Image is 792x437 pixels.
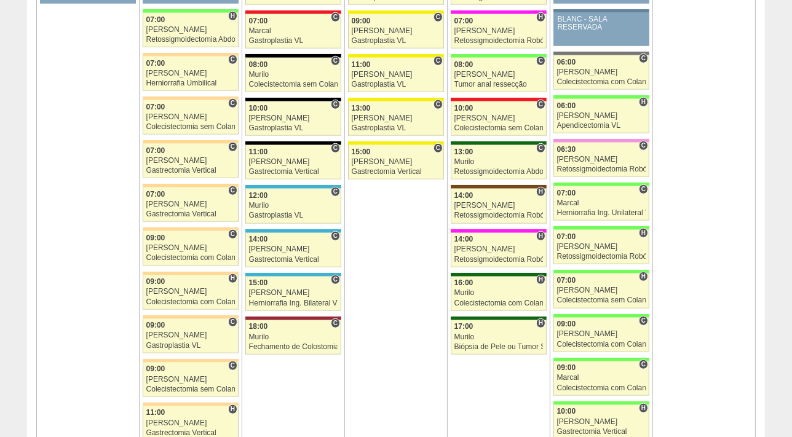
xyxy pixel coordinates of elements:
[451,145,547,179] a: C 13:00 Murilo Retossigmoidectomia Abdominal VL
[454,168,544,176] div: Retossigmoidectomia Abdominal VL
[451,320,547,355] a: H 17:00 Murilo Biópsia de Pele ou Tumor Superficial
[245,273,341,277] div: Key: Neomater
[228,404,237,414] span: Hospital
[146,288,236,296] div: [PERSON_NAME]
[553,55,649,90] a: C 06:00 [PERSON_NAME] Colecistectomia com Colangiografia VL
[553,270,649,274] div: Key: Brasil
[536,275,545,285] span: Hospital
[249,71,338,79] div: Murilo
[146,429,236,437] div: Gastrectomia Vertical
[143,13,239,47] a: H 07:00 [PERSON_NAME] Retossigmoidectomia Abdominal VL
[352,37,441,45] div: Gastroplastia VL
[348,54,444,58] div: Key: Santa Rita
[557,296,646,304] div: Colecistectomia sem Colangiografia VL
[249,202,338,210] div: Murilo
[557,156,646,163] div: [PERSON_NAME]
[146,254,236,262] div: Colecistectomia com Colangiografia VL
[536,187,545,197] span: Hospital
[557,363,576,372] span: 09:00
[454,17,473,25] span: 07:00
[553,186,649,221] a: C 07:00 Marcal Herniorrafia Ing. Unilateral VL
[146,103,165,111] span: 07:00
[143,227,239,231] div: Key: Bartira
[434,12,443,22] span: Consultório
[249,278,268,287] span: 15:00
[245,229,341,233] div: Key: Neomater
[454,60,473,69] span: 08:00
[331,231,340,241] span: Consultório
[143,53,239,57] div: Key: Bartira
[348,141,444,145] div: Key: Santa Rita
[536,12,545,22] span: Hospital
[146,167,236,175] div: Gastrectomia Vertical
[146,113,236,121] div: [PERSON_NAME]
[245,98,341,101] div: Key: Blanc
[146,277,165,286] span: 09:00
[557,199,646,207] div: Marcal
[143,231,239,266] a: C 09:00 [PERSON_NAME] Colecistectomia com Colangiografia VL
[249,299,338,307] div: Herniorrafia Ing. Bilateral VL
[553,99,649,133] a: H 06:00 [PERSON_NAME] Apendicectomia VL
[434,100,443,109] span: Consultório
[352,104,371,112] span: 13:00
[146,26,236,34] div: [PERSON_NAME]
[454,27,544,35] div: [PERSON_NAME]
[454,124,544,132] div: Colecistectomia sem Colangiografia VL
[348,98,444,101] div: Key: Santa Rita
[553,95,649,99] div: Key: Brasil
[558,15,646,31] div: BLANC - SALA RESERVADA
[451,233,547,267] a: H 14:00 [PERSON_NAME] Retossigmoidectomia Robótica
[228,98,237,108] span: Consultório
[348,101,444,136] a: C 13:00 [PERSON_NAME] Gastroplastia VL
[245,145,341,179] a: C 11:00 [PERSON_NAME] Gastrectomia Vertical
[553,183,649,186] div: Key: Brasil
[451,189,547,223] a: H 14:00 [PERSON_NAME] Retossigmoidectomia Robótica
[245,317,341,320] div: Key: Sírio Libanês
[454,278,473,287] span: 16:00
[451,277,547,311] a: H 16:00 Murilo Colecistectomia com Colangiografia VL
[454,148,473,156] span: 13:00
[348,10,444,14] div: Key: Santa Rita
[454,256,544,264] div: Retossigmoidectomia Robótica
[331,12,340,22] span: Consultório
[352,168,441,176] div: Gastrectomia Vertical
[143,140,239,144] div: Key: Bartira
[249,60,268,69] span: 08:00
[639,141,648,151] span: Consultório
[454,322,473,331] span: 17:00
[249,211,338,219] div: Gastroplastia VL
[553,314,649,318] div: Key: Brasil
[245,54,341,58] div: Key: Blanc
[451,54,547,58] div: Key: Brasil
[536,318,545,328] span: Hospital
[143,359,239,363] div: Key: Bartira
[146,79,236,87] div: Herniorrafia Umbilical
[143,144,239,178] a: C 07:00 [PERSON_NAME] Gastrectomia Vertical
[228,274,237,283] span: Hospital
[146,385,236,393] div: Colecistectomia sem Colangiografia VL
[454,289,544,297] div: Murilo
[245,320,341,355] a: C 18:00 Murilo Fechamento de Colostomia ou Enterostomia
[249,104,268,112] span: 10:00
[249,148,268,156] span: 11:00
[245,101,341,136] a: C 10:00 [PERSON_NAME] Gastroplastia VL
[451,229,547,233] div: Key: Pro Matre
[454,235,473,243] span: 14:00
[146,59,165,68] span: 07:00
[143,100,239,135] a: C 07:00 [PERSON_NAME] Colecistectomia sem Colangiografia VL
[146,376,236,384] div: [PERSON_NAME]
[451,141,547,145] div: Key: Santa Maria
[146,200,236,208] div: [PERSON_NAME]
[146,210,236,218] div: Gastrectomia Vertical
[228,317,237,327] span: Consultório
[639,272,648,281] span: Hospital
[348,145,444,179] a: C 15:00 [PERSON_NAME] Gastrectomia Vertical
[454,71,544,79] div: [PERSON_NAME]
[143,187,239,222] a: C 07:00 [PERSON_NAME] Gastrectomia Vertical
[557,209,646,217] div: Herniorrafia Ing. Unilateral VL
[536,100,545,109] span: Consultório
[557,428,646,436] div: Gastrectomia Vertical
[228,55,237,65] span: Consultório
[249,322,268,331] span: 18:00
[146,298,236,306] div: Colecistectomia com Colangiografia VL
